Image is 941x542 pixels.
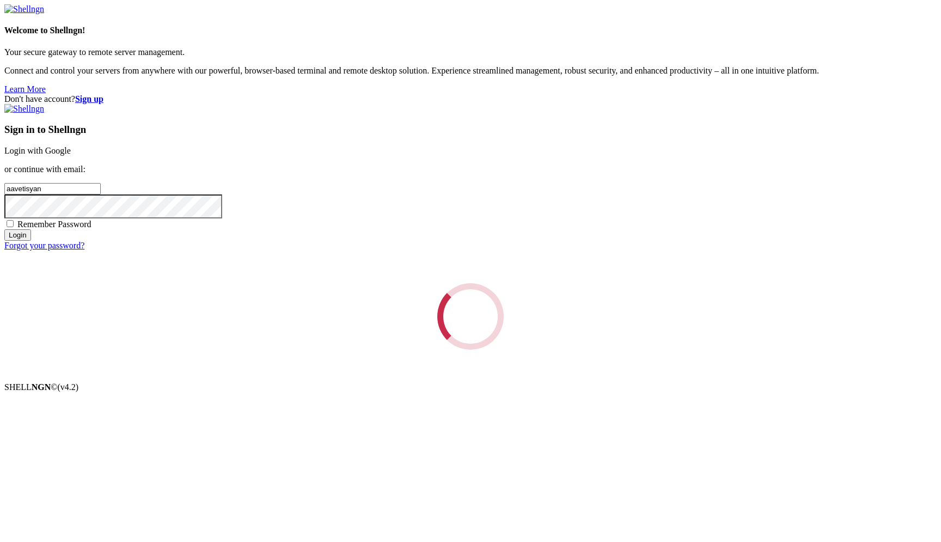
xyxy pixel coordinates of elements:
[4,104,44,114] img: Shellngn
[4,47,937,57] p: Your secure gateway to remote server management.
[4,124,937,136] h3: Sign in to Shellngn
[17,220,91,229] span: Remember Password
[4,84,46,94] a: Learn More
[4,241,84,250] a: Forgot your password?
[4,165,937,174] p: or continue with email:
[4,66,937,76] p: Connect and control your servers from anywhere with our powerful, browser-based terminal and remo...
[4,146,71,155] a: Login with Google
[4,229,31,241] input: Login
[4,94,937,104] div: Don't have account?
[4,382,78,392] span: SHELL ©
[437,283,504,350] div: Loading...
[4,183,101,194] input: Email address
[75,94,103,103] a: Sign up
[7,220,14,227] input: Remember Password
[4,26,937,35] h4: Welcome to Shellngn!
[58,382,79,392] span: 4.2.0
[32,382,51,392] b: NGN
[4,4,44,14] img: Shellngn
